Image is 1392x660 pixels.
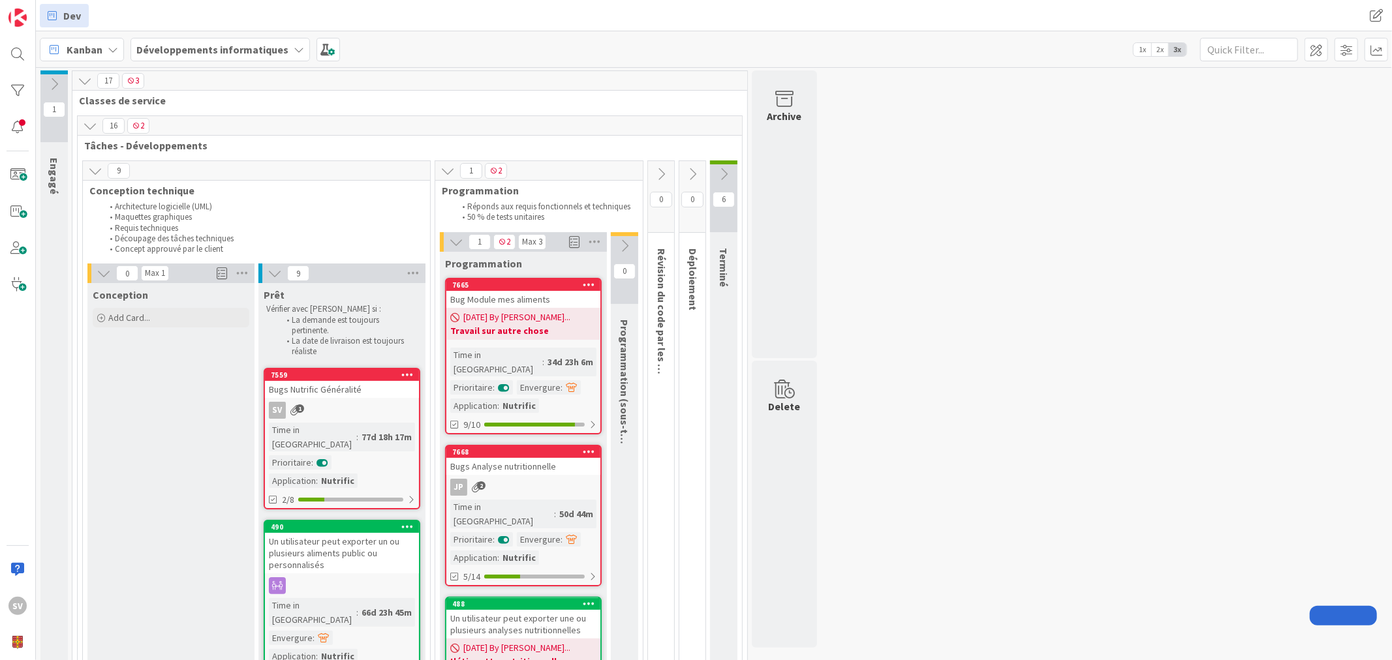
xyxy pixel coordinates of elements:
span: 2 [485,163,507,179]
span: : [313,631,315,645]
span: : [356,430,358,444]
span: 3 [122,73,144,89]
div: SV [265,402,419,419]
span: : [493,532,495,547]
div: Bugs Analyse nutritionnelle [446,458,600,475]
div: JP [450,479,467,496]
b: Travail sur autre chose [450,324,596,337]
div: Time in [GEOGRAPHIC_DATA] [269,598,356,627]
div: 50d 44m [556,507,596,521]
li: La demande est toujours pertinente. [279,315,418,337]
span: 0 [613,263,636,279]
div: 77d 18h 17m [358,430,415,444]
div: Application [450,398,497,413]
span: 1 [469,234,491,250]
span: : [542,355,544,369]
input: Quick Filter... [1200,38,1298,61]
div: SV [269,402,286,419]
span: Classes de service [79,94,731,107]
a: 7559Bugs Nutrific GénéralitéSVTime in [GEOGRAPHIC_DATA]:77d 18h 17mPrioritaire:Application:Nutrif... [264,368,420,509]
span: 3x [1169,43,1186,56]
a: 7665Bug Module mes aliments[DATE] By [PERSON_NAME]...Travail sur autre choseTime in [GEOGRAPHIC_D... [445,278,602,434]
span: 1x [1134,43,1151,56]
div: Nutrific [318,473,358,488]
div: Bug Module mes aliments [446,291,600,308]
div: Un utilisateur peut exporter une ou plusieurs analyses nutritionnelles [446,610,600,638]
span: 0 [650,192,672,207]
span: 9 [287,265,309,281]
div: Time in [GEOGRAPHIC_DATA] [450,500,554,528]
div: Prioritaire [450,532,493,547]
li: Maquettes graphiques [102,212,416,222]
div: Archive [767,108,802,124]
div: 488Un utilisateur peut exporter une ou plusieurs analyses nutritionnelles [446,598,600,638]
img: Visit kanbanzone.com [8,8,27,27]
div: Max 1 [145,270,165,277]
span: 16 [102,118,125,134]
div: Application [269,473,316,488]
span: 0 [116,265,138,281]
div: 488 [446,598,600,610]
b: Développements informatiques [136,43,288,56]
div: Un utilisateur peut exporter un ou plusieurs aliments public ou personnalisés [265,533,419,573]
div: 488 [452,599,600,608]
div: Time in [GEOGRAPHIC_DATA] [450,348,542,376]
span: : [493,380,495,395]
div: 7665 [446,279,600,291]
span: Dev [63,8,81,23]
span: Programmation [442,184,626,197]
div: 7559 [265,369,419,381]
div: 7668Bugs Analyse nutritionnelle [446,446,600,475]
img: avatar [8,633,27,652]
span: 1 [460,163,482,179]
div: Delete [769,398,801,414]
span: 2 [493,234,516,250]
li: Concept approuvé par le client [102,244,416,254]
span: Programmation (sous-tâches) [618,320,631,466]
span: Engagé [48,158,61,194]
div: 490 [271,522,419,532]
span: 2 [477,481,486,490]
span: : [561,380,563,395]
span: 9/10 [463,418,480,432]
div: Bugs Nutrific Généralité [265,381,419,398]
span: : [554,507,556,521]
span: 1 [43,102,65,117]
div: Time in [GEOGRAPHIC_DATA] [269,423,356,451]
span: : [497,398,499,413]
div: Application [450,550,497,565]
div: Envergure [517,380,561,395]
span: : [497,550,499,565]
span: 9 [108,163,130,179]
span: 2 [127,118,149,134]
a: Dev [40,4,89,27]
div: 7665Bug Module mes aliments [446,279,600,308]
li: La date de livraison est toujours réaliste [279,336,418,357]
div: 7559Bugs Nutrific Généralité [265,369,419,398]
div: Max 3 [522,239,542,245]
div: 7668 [452,447,600,457]
span: 2/8 [282,493,294,507]
li: Requis techniques [102,223,416,233]
div: SV [8,597,27,615]
span: : [561,532,563,547]
div: 66d 23h 45m [358,605,415,620]
span: Conception [93,288,148,301]
span: : [356,605,358,620]
p: Vérifier avec [PERSON_NAME] si : [266,304,418,314]
div: 7668 [446,446,600,458]
span: Programmation [445,257,522,270]
span: Déploiement [687,248,700,310]
div: 7665 [452,280,600,290]
div: 490Un utilisateur peut exporter un ou plusieurs aliments public ou personnalisés [265,521,419,573]
span: Kanban [67,42,102,57]
div: 490 [265,521,419,533]
a: 7668Bugs Analyse nutritionnelleJPTime in [GEOGRAPHIC_DATA]:50d 44mPrioritaire:Envergure:Applicati... [445,445,602,586]
div: Nutrific [499,550,539,565]
span: Conception technique [89,184,414,197]
span: 6 [713,192,735,207]
div: 34d 23h 6m [544,355,596,369]
li: Réponds aux requis fonctionnels et techniques [455,202,637,212]
span: 2x [1151,43,1169,56]
span: Révision du code par les pairs [655,248,668,387]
